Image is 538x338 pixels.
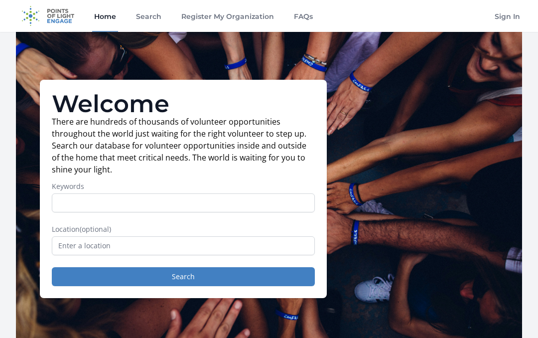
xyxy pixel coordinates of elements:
span: (optional) [80,224,111,234]
h1: Welcome [52,92,315,116]
label: Keywords [52,181,315,191]
p: There are hundreds of thousands of volunteer opportunities throughout the world just waiting for ... [52,116,315,175]
input: Enter a location [52,236,315,255]
button: Search [52,267,315,286]
label: Location [52,224,315,234]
